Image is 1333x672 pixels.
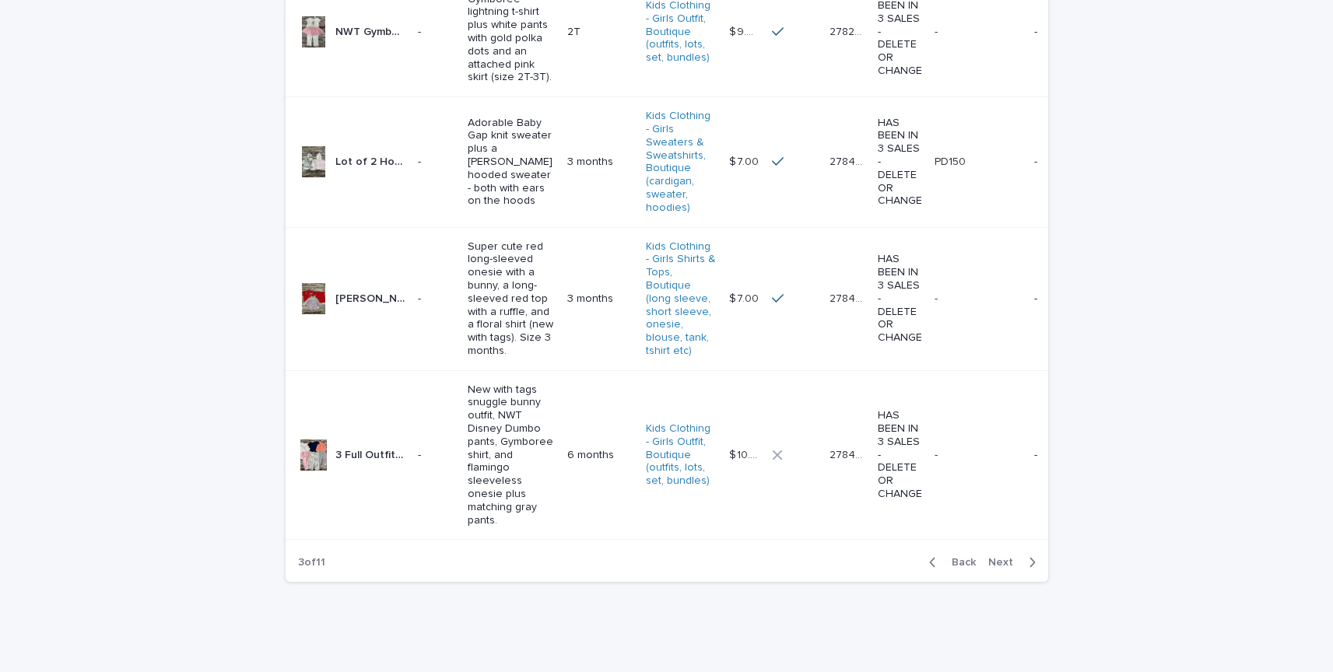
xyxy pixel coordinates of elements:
p: $ 7.00 [729,289,762,306]
button: Next [982,555,1048,569]
p: - [418,26,454,39]
tr: [PERSON_NAME] Lot of 3 Long-Sleeved Shirts 3 months[PERSON_NAME] Lot of 3 Long-Sleeved Shirts 3 m... [286,227,1134,370]
p: Super cute red long-sleeved onesie with a bunny, a long-sleeved red top with a ruffle, and a flor... [468,240,555,358]
p: Carter's Lot of 3 Long-Sleeved Shirts 3 months [335,289,409,306]
p: HAS BEEN IN 3 SALES - DELETE OR CHANGE [878,117,922,208]
p: $ 7.00 [729,152,762,169]
p: - [1034,449,1105,462]
p: $ 9.00 [729,23,763,39]
span: Back [942,557,976,568]
p: 2T [567,26,633,39]
p: 278478 [830,446,868,462]
a: Kids Clothing - Girls Outfit, Boutique (outfits, lots, set, bundles) [646,422,717,488]
tr: Lot of 2 Hooded Sweaters With Ears from Baby Gap and [PERSON_NAME] 3 monthsLot of 2 Hooded Sweate... [286,97,1134,227]
tr: 3 Full Outfits from [PERSON_NAME]'s, Disney, and Gymboree - some NWT 6 months3 Full Outfits from ... [286,370,1134,540]
p: 3 Full Outfits from Carter's, Disney, and Gymboree - some NWT 6 months [335,446,409,462]
p: - [418,292,454,306]
p: PD150 [935,152,969,169]
p: Lot of 2 Hooded Sweaters With Ears from Baby Gap and George 3 months [335,152,409,169]
p: $ 10.00 [729,446,763,462]
p: - [418,449,454,462]
p: 3 of 11 [286,544,338,582]
p: Adorable Baby Gap knit sweater plus a [PERSON_NAME] hooded sweater - both with ears on the hoods [468,117,555,208]
p: NWT Gymboree T-Shirt and Mudpie Pants with Skirt 2T [335,23,409,39]
p: - [418,156,454,169]
p: 278476 [830,289,868,306]
p: - [935,23,941,39]
p: New with tags snuggle bunny outfit, NWT Disney Dumbo pants, Gymboree shirt, and flamingo sleevele... [468,383,555,527]
p: 3 months [567,156,633,169]
p: - [1034,156,1105,169]
span: Next [988,557,1023,568]
p: - [935,446,941,462]
a: Kids Clothing - Girls Sweaters & Sweatshirts, Boutique (cardigan, sweater, hoodies) [646,110,717,214]
p: HAS BEEN IN 3 SALES - DELETE OR CHANGE [878,253,922,345]
button: Back [917,555,982,569]
a: Kids Clothing - Girls Shirts & Tops, Boutique (long sleeve, short sleeve, onesie, blouse, tank, t... [646,240,717,358]
p: 6 months [567,449,633,462]
p: 278263 [830,23,868,39]
p: - [1034,292,1105,306]
p: 278475 [830,152,868,169]
p: HAS BEEN IN 3 SALES - DELETE OR CHANGE [878,409,922,501]
p: 3 months [567,292,633,306]
p: - [1034,26,1105,39]
p: - [935,289,941,306]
